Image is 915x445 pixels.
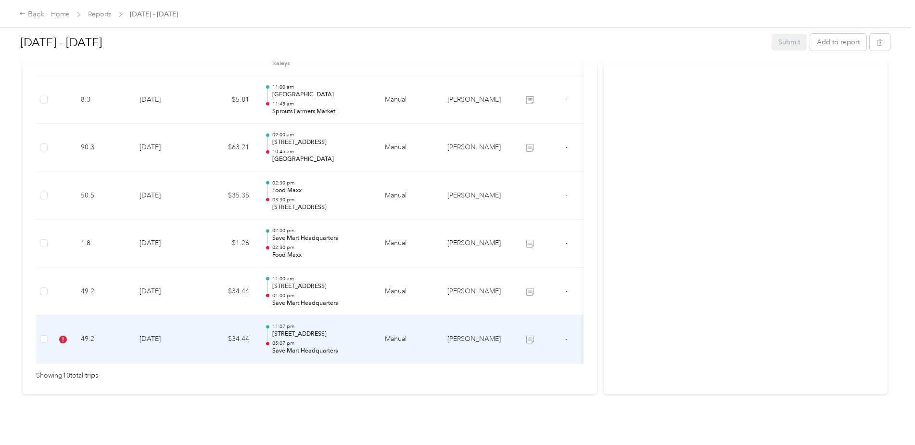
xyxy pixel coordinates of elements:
td: Manual [377,76,440,124]
td: [DATE] [132,172,199,220]
td: Acosta [440,315,512,364]
td: Manual [377,315,440,364]
p: [STREET_ADDRESS] [272,282,369,291]
td: $5.81 [199,76,257,124]
td: [DATE] [132,315,199,364]
p: Save Mart Headquarters [272,299,369,308]
span: - [565,335,567,343]
p: Save Mart Headquarters [272,347,369,355]
p: 11:00 am [272,275,369,282]
p: 02:30 pm [272,180,369,186]
td: $35.35 [199,172,257,220]
p: 02:00 pm [272,227,369,234]
p: 09:00 am [272,131,369,138]
span: [DATE] - [DATE] [130,9,178,19]
span: - [565,143,567,151]
div: Back [19,9,44,20]
td: $34.44 [199,268,257,316]
td: $1.26 [199,220,257,268]
td: Acosta [440,76,512,124]
td: 1.8 [73,220,132,268]
span: - [565,95,567,104]
span: - [565,191,567,199]
span: - [565,239,567,247]
h1: Sep 1 - 15, 2025 [20,31,765,54]
p: 11:00 am [272,84,369,91]
td: 50.5 [73,172,132,220]
td: Manual [377,220,440,268]
td: Manual [377,172,440,220]
td: [DATE] [132,220,199,268]
p: [STREET_ADDRESS] [272,138,369,147]
span: - [565,287,567,295]
td: 49.2 [73,315,132,364]
td: Acosta [440,268,512,316]
td: [DATE] [132,124,199,172]
p: Food Maxx [272,251,369,260]
td: $63.21 [199,124,257,172]
td: Acosta [440,172,512,220]
td: 8.3 [73,76,132,124]
button: Add to report [810,34,866,51]
iframe: Everlance-gr Chat Button Frame [861,391,915,445]
p: 03:30 pm [272,196,369,203]
a: Reports [88,10,112,18]
td: Manual [377,268,440,316]
a: Home [51,10,70,18]
p: 05:07 pm [272,340,369,347]
td: [DATE] [132,76,199,124]
p: Sprouts Farmers Market [272,107,369,116]
p: Save Mart Headquarters [272,234,369,243]
td: Acosta [440,220,512,268]
p: [GEOGRAPHIC_DATA] [272,155,369,164]
p: [GEOGRAPHIC_DATA] [272,91,369,99]
p: 10:45 am [272,148,369,155]
p: 11:45 am [272,101,369,107]
p: [STREET_ADDRESS] [272,330,369,339]
p: 01:00 pm [272,292,369,299]
p: Food Maxx [272,186,369,195]
td: 49.2 [73,268,132,316]
td: $34.44 [199,315,257,364]
td: 90.3 [73,124,132,172]
td: Manual [377,124,440,172]
td: [DATE] [132,268,199,316]
p: [STREET_ADDRESS] [272,203,369,212]
p: 02:30 pm [272,244,369,251]
span: Showing 10 total trips [36,370,98,381]
p: 11:07 pm [272,323,369,330]
td: Acosta [440,124,512,172]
